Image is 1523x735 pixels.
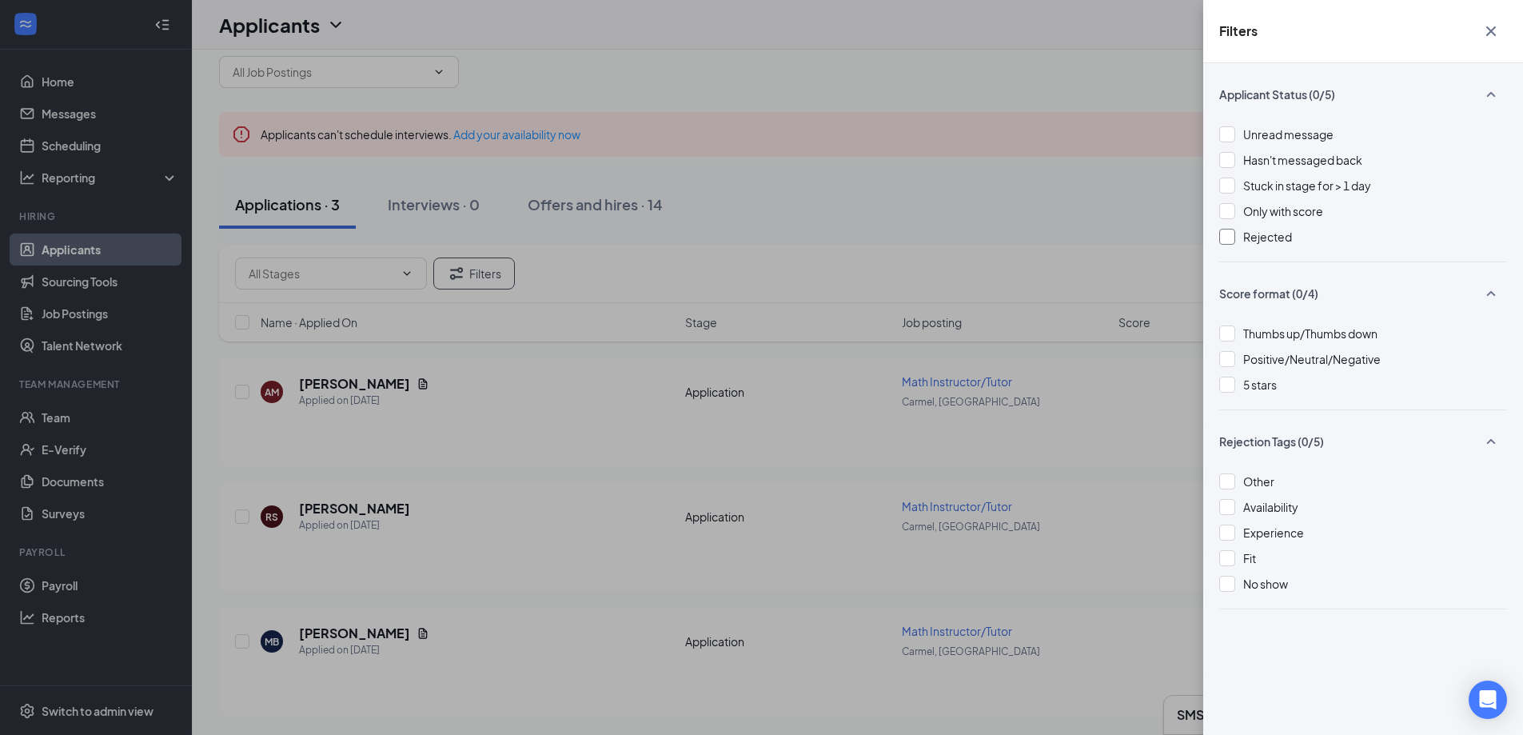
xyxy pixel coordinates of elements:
[1243,474,1274,489] span: Other
[1219,286,1318,302] span: Score format (0/4)
[1219,433,1324,449] span: Rejection Tags (0/5)
[1243,178,1371,193] span: Stuck in stage for > 1 day
[1243,230,1292,244] span: Rejected
[1243,377,1277,392] span: 5 stars
[1475,278,1507,309] button: SmallChevronUp
[1481,85,1501,104] svg: SmallChevronUp
[1243,153,1362,167] span: Hasn't messaged back
[1219,86,1335,102] span: Applicant Status (0/5)
[1243,127,1334,142] span: Unread message
[1219,22,1258,40] h5: Filters
[1469,681,1507,719] div: Open Intercom Messenger
[1243,577,1288,591] span: No show
[1243,551,1256,565] span: Fit
[1481,22,1501,41] svg: Cross
[1481,284,1501,303] svg: SmallChevronUp
[1243,204,1323,218] span: Only with score
[1475,79,1507,110] button: SmallChevronUp
[1243,525,1304,540] span: Experience
[1243,326,1377,341] span: Thumbs up/Thumbs down
[1475,16,1507,46] button: Cross
[1243,352,1381,366] span: Positive/Neutral/Negative
[1481,432,1501,451] svg: SmallChevronUp
[1475,426,1507,457] button: SmallChevronUp
[1243,500,1298,514] span: Availability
